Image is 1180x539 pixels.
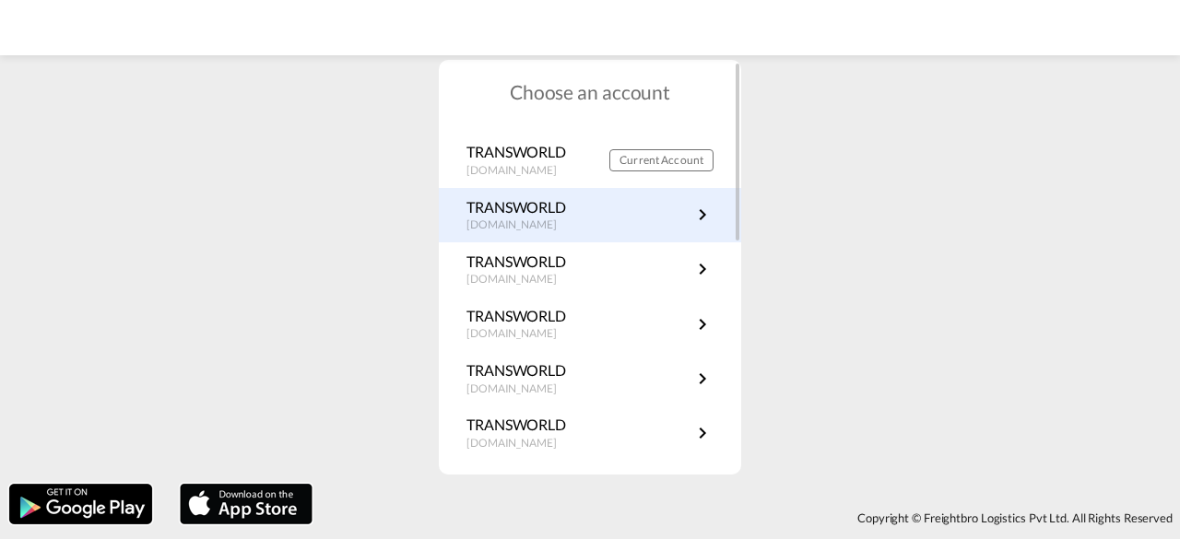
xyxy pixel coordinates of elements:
h1: Choose an account [439,78,741,105]
a: TRANSWORLD[DOMAIN_NAME] [466,360,714,396]
md-icon: icon-chevron-right [691,422,714,444]
p: TRANSWORLD [466,142,575,162]
p: [DOMAIN_NAME] [466,381,575,397]
a: TRANSWORLD[DOMAIN_NAME] [466,197,714,233]
p: [DOMAIN_NAME] [466,326,575,342]
a: TRANSWORLD[DOMAIN_NAME] Current Account [466,142,714,178]
img: google.png [7,482,154,526]
md-icon: icon-chevron-right [691,313,714,335]
a: TRANSWORLD[DOMAIN_NAME] [466,306,714,342]
p: [DOMAIN_NAME] [466,436,575,451]
img: apple.png [178,482,314,526]
p: [DOMAIN_NAME] [466,217,575,233]
p: TRANSWORLD [466,252,575,272]
a: TRANSWORLD[DOMAIN_NAME] [466,415,714,451]
p: TRANSWORLD [466,470,575,490]
p: TRANSWORLD [466,415,575,435]
md-icon: icon-chevron-right [691,368,714,390]
button: Current Account [609,149,714,171]
a: TRANSWORLD[DOMAIN_NAME] [466,252,714,287]
p: [DOMAIN_NAME] [466,163,575,179]
p: TRANSWORLD [466,197,575,217]
p: TRANSWORLD [466,360,575,381]
md-icon: icon-chevron-right [691,258,714,280]
span: Current Account [619,153,703,167]
div: Copyright © Freightbro Logistics Pvt Ltd. All Rights Reserved [322,502,1180,533]
p: TRANSWORLD [466,306,575,326]
md-icon: icon-chevron-right [691,204,714,226]
a: TRANSWORLD[DOMAIN_NAME] [466,470,714,506]
p: [DOMAIN_NAME] [466,272,575,287]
